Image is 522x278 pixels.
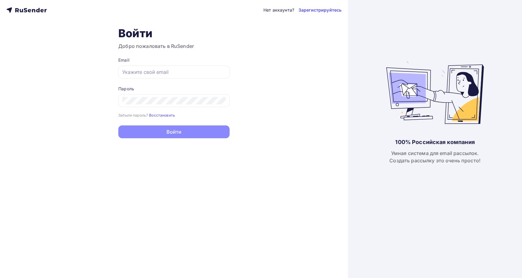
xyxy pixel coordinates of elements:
[118,42,230,50] h3: Добро пожаловать в RuSender
[118,86,230,92] div: Пароль
[118,113,148,117] small: Забыли пароль?
[118,57,230,63] div: Email
[122,68,226,76] input: Укажите свой email
[149,113,175,117] small: Восстановить
[149,112,175,117] a: Восстановить
[299,7,341,13] a: Зарегистрируйтесь
[395,139,474,146] div: 100% Российская компания
[118,125,230,138] button: Войти
[118,27,230,40] h1: Войти
[389,150,481,164] div: Умная система для email рассылок. Создать рассылку это очень просто!
[263,7,294,13] div: Нет аккаунта?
